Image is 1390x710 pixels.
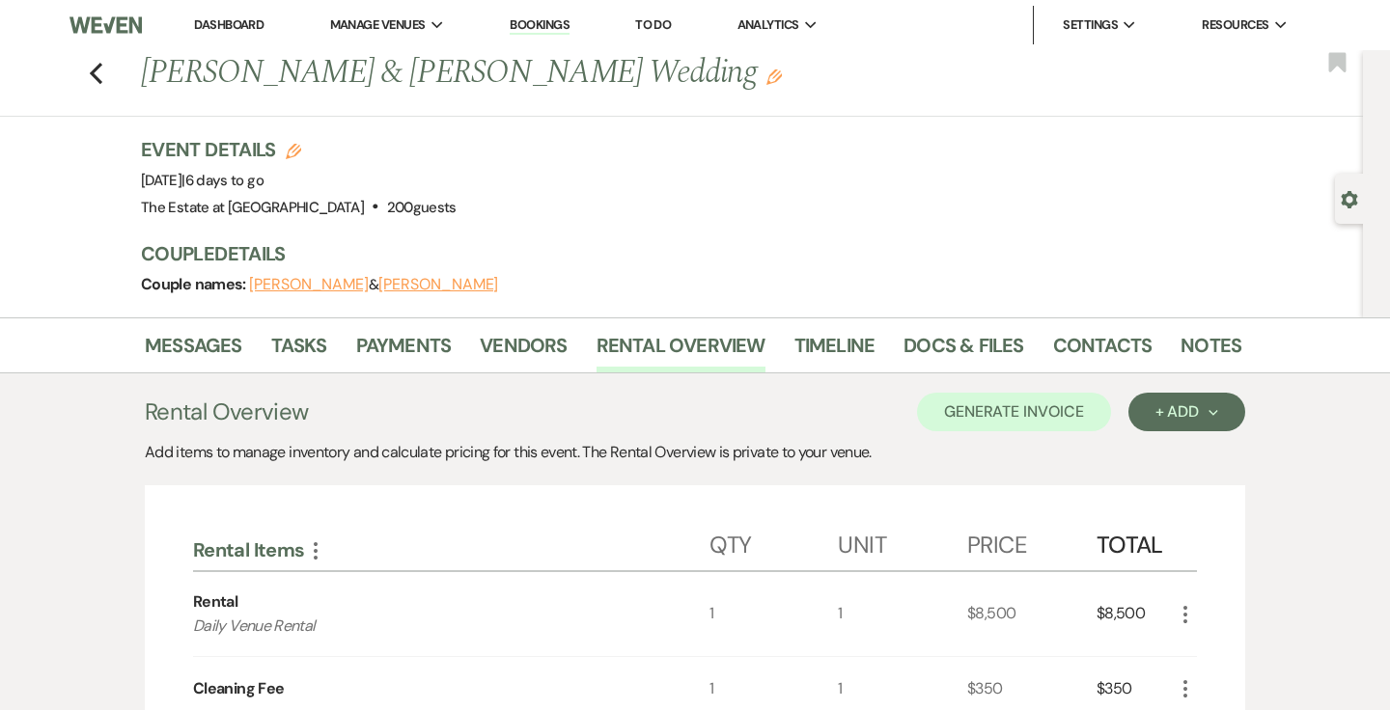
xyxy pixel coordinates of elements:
[387,198,457,217] span: 200 guests
[709,512,839,570] div: Qty
[838,572,967,657] div: 1
[141,50,1006,96] h1: [PERSON_NAME] & [PERSON_NAME] Wedding
[737,15,799,35] span: Analytics
[141,198,364,217] span: The Estate at [GEOGRAPHIC_DATA]
[141,136,457,163] h3: Event Details
[378,277,498,292] button: [PERSON_NAME]
[1097,572,1174,657] div: $8,500
[193,614,657,639] p: Daily Venue Rental
[193,590,237,614] div: Rental
[1063,15,1118,35] span: Settings
[249,277,369,292] button: [PERSON_NAME]
[330,15,426,35] span: Manage Venues
[271,330,327,372] a: Tasks
[141,240,1222,267] h3: Couple Details
[838,512,967,570] div: Unit
[967,572,1097,657] div: $8,500
[1155,404,1218,420] div: + Add
[181,171,264,190] span: |
[193,677,284,700] div: Cleaning Fee
[1202,15,1268,35] span: Resources
[69,5,142,45] img: Weven Logo
[141,274,249,294] span: Couple names:
[194,16,264,33] a: Dashboard
[917,393,1111,431] button: Generate Invoice
[597,330,765,372] a: Rental Overview
[1053,330,1153,372] a: Contacts
[903,330,1023,372] a: Docs & Files
[145,395,308,429] h3: Rental Overview
[193,537,709,562] div: Rental Items
[766,68,782,85] button: Edit
[794,330,876,372] a: Timeline
[709,572,839,657] div: 1
[249,275,498,294] span: &
[145,330,242,372] a: Messages
[356,330,452,372] a: Payments
[635,16,671,33] a: To Do
[145,441,1245,464] div: Add items to manage inventory and calculate pricing for this event. The Rental Overview is privat...
[1128,393,1245,431] button: + Add
[141,171,264,190] span: [DATE]
[1341,189,1358,207] button: Open lead details
[967,512,1097,570] div: Price
[185,171,264,190] span: 6 days to go
[1097,512,1174,570] div: Total
[510,16,570,35] a: Bookings
[480,330,567,372] a: Vendors
[1181,330,1241,372] a: Notes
